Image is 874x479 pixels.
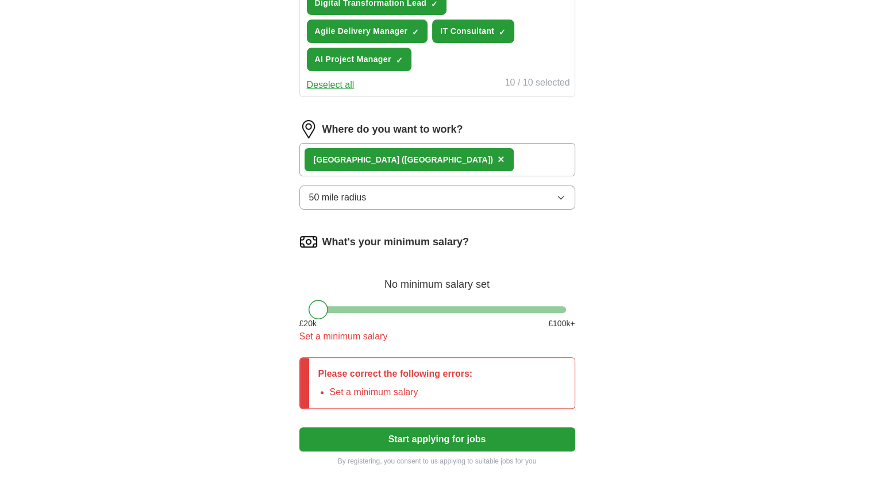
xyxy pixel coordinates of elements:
span: ✓ [396,56,403,65]
button: Deselect all [307,78,355,92]
span: IT Consultant [440,25,494,37]
span: Agile Delivery Manager [315,25,408,37]
img: salary.png [299,233,318,251]
button: × [498,151,505,168]
span: × [498,153,505,165]
label: Where do you want to work? [322,122,463,137]
label: What's your minimum salary? [322,234,469,250]
div: 10 / 10 selected [505,76,570,92]
p: By registering, you consent to us applying to suitable jobs for you [299,456,575,466]
span: £ 100 k+ [548,318,575,330]
button: AI Project Manager✓ [307,48,411,71]
button: Agile Delivery Manager✓ [307,20,428,43]
strong: [GEOGRAPHIC_DATA] [314,155,400,164]
span: AI Project Manager [315,53,391,65]
span: 50 mile radius [309,191,367,204]
div: Set a minimum salary [299,330,575,343]
div: No minimum salary set [299,265,575,292]
span: ✓ [499,28,506,37]
img: location.png [299,120,318,138]
span: ✓ [412,28,419,37]
li: Set a minimum salary [330,385,473,399]
p: Please correct the following errors: [318,367,473,381]
button: IT Consultant✓ [432,20,514,43]
button: Start applying for jobs [299,427,575,451]
button: 50 mile radius [299,186,575,210]
span: ([GEOGRAPHIC_DATA]) [402,155,493,164]
span: £ 20 k [299,318,317,330]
